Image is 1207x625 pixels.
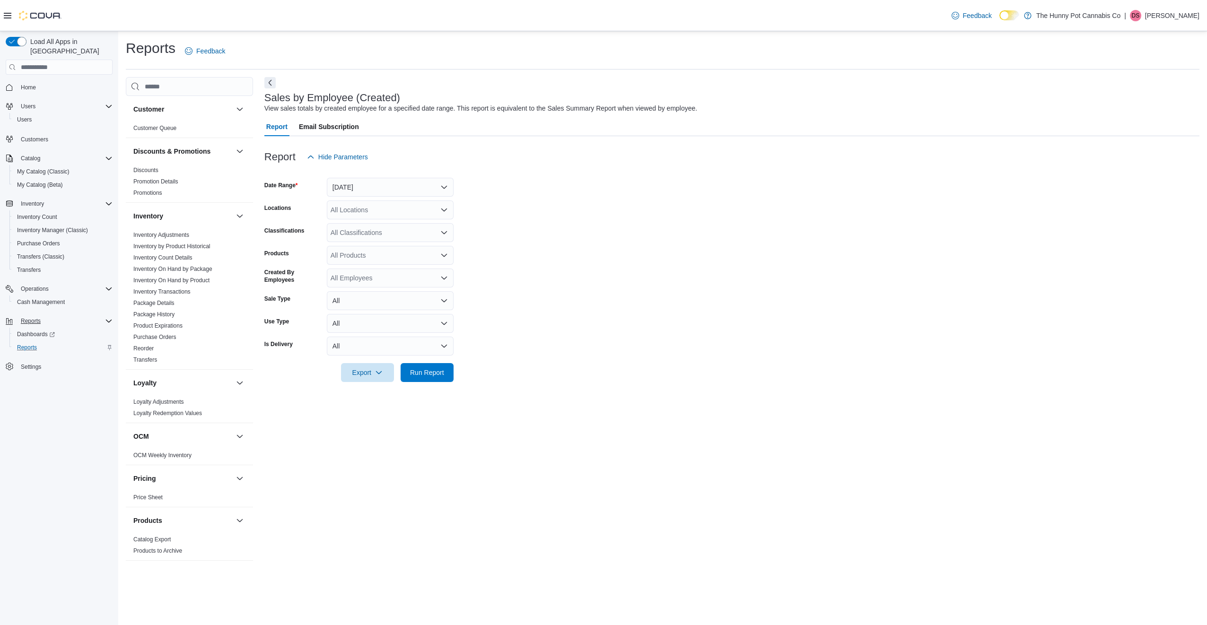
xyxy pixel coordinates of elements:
[133,547,182,555] span: Products to Archive
[234,210,245,222] button: Inventory
[13,264,44,276] a: Transfers
[13,225,92,236] a: Inventory Manager (Classic)
[181,42,229,61] a: Feedback
[234,473,245,484] button: Pricing
[126,534,253,560] div: Products
[126,229,253,369] div: Inventory
[13,264,113,276] span: Transfers
[133,211,232,221] button: Inventory
[133,547,182,554] a: Products to Archive
[264,295,290,303] label: Sale Type
[133,311,175,318] a: Package History
[17,266,41,274] span: Transfers
[17,298,65,306] span: Cash Management
[133,398,184,406] span: Loyalty Adjustments
[17,116,32,123] span: Users
[126,39,175,58] h1: Reports
[126,450,253,465] div: OCM
[133,536,171,543] span: Catalog Export
[126,492,253,507] div: Pricing
[440,206,448,214] button: Open list of options
[133,125,176,131] a: Customer Queue
[17,153,44,164] button: Catalog
[948,6,996,25] a: Feedback
[264,318,289,325] label: Use Type
[133,178,178,185] a: Promotion Details
[13,114,113,125] span: Users
[21,200,44,208] span: Inventory
[17,283,52,295] button: Operations
[440,229,448,236] button: Open list of options
[126,122,253,138] div: Customer
[17,240,60,247] span: Purchase Orders
[327,178,454,197] button: [DATE]
[1130,10,1141,21] div: Dayton Sobon
[440,274,448,282] button: Open list of options
[133,232,189,238] a: Inventory Adjustments
[303,148,372,166] button: Hide Parameters
[133,300,175,306] a: Package Details
[133,333,176,341] span: Purchase Orders
[9,250,116,263] button: Transfers (Classic)
[17,134,52,145] a: Customers
[234,515,245,526] button: Products
[264,104,697,113] div: View sales totals by created employee for a specified date range. This report is equivalent to th...
[17,344,37,351] span: Reports
[13,329,59,340] a: Dashboards
[17,283,113,295] span: Operations
[9,178,116,191] button: My Catalog (Beta)
[264,269,323,284] label: Created By Employees
[13,238,113,249] span: Purchase Orders
[264,151,296,163] h3: Report
[17,81,113,93] span: Home
[264,340,293,348] label: Is Delivery
[133,254,192,261] a: Inventory Count Details
[234,431,245,442] button: OCM
[133,516,162,525] h3: Products
[126,396,253,423] div: Loyalty
[13,329,113,340] span: Dashboards
[133,288,191,295] a: Inventory Transactions
[17,101,113,112] span: Users
[133,231,189,239] span: Inventory Adjustments
[133,167,158,174] a: Discounts
[133,277,210,284] a: Inventory On Hand by Product
[133,190,162,196] a: Promotions
[13,211,113,223] span: Inventory Count
[26,37,113,56] span: Load All Apps in [GEOGRAPHIC_DATA]
[2,152,116,165] button: Catalog
[9,224,116,237] button: Inventory Manager (Classic)
[133,516,232,525] button: Products
[133,356,157,363] a: Transfers
[133,147,232,156] button: Discounts & Promotions
[133,166,158,174] span: Discounts
[2,282,116,295] button: Operations
[264,77,276,88] button: Next
[13,342,41,353] a: Reports
[21,363,41,371] span: Settings
[19,11,61,20] img: Cova
[17,198,48,209] button: Inventory
[133,243,210,250] span: Inventory by Product Historical
[133,451,192,459] span: OCM Weekly Inventory
[266,117,288,136] span: Report
[17,181,63,189] span: My Catalog (Beta)
[133,356,157,364] span: Transfers
[133,254,192,261] span: Inventory Count Details
[9,113,116,126] button: Users
[963,11,992,20] span: Feedback
[17,361,113,373] span: Settings
[133,345,154,352] a: Reorder
[133,104,164,114] h3: Customer
[2,197,116,210] button: Inventory
[6,77,113,398] nav: Complex example
[13,296,69,308] a: Cash Management
[999,10,1019,20] input: Dark Mode
[133,494,163,501] a: Price Sheet
[13,238,64,249] a: Purchase Orders
[133,288,191,295] span: Inventory Transactions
